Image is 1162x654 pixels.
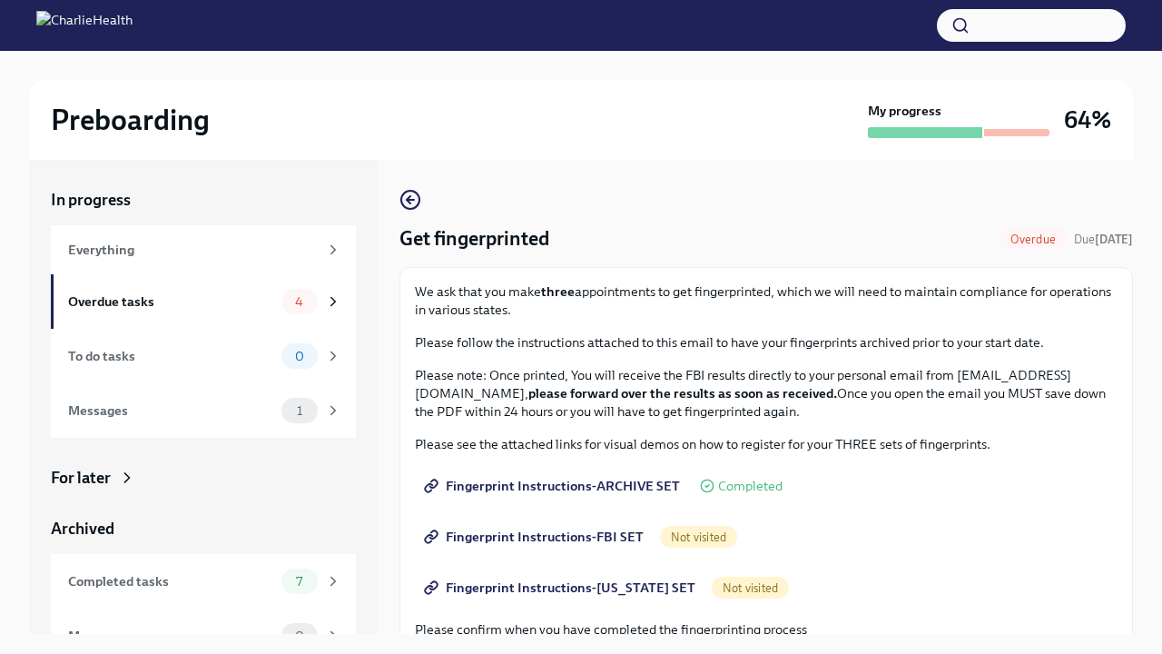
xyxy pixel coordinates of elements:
[660,530,737,544] span: Not visited
[415,333,1118,352] p: Please follow the instructions attached to this email to have your fingerprints archived prior to...
[51,102,210,138] h2: Preboarding
[51,383,356,438] a: Messages1
[68,240,318,260] div: Everything
[428,528,644,546] span: Fingerprint Instructions-FBI SET
[415,570,708,606] a: Fingerprint Instructions-[US_STATE] SET
[68,292,274,312] div: Overdue tasks
[1000,233,1067,246] span: Overdue
[68,401,274,421] div: Messages
[712,581,789,595] span: Not visited
[51,329,356,383] a: To do tasks0
[284,629,315,643] span: 0
[284,350,315,363] span: 0
[415,282,1118,319] p: We ask that you make appointments to get fingerprinted, which we will need to maintain compliance...
[36,11,133,40] img: CharlieHealth
[51,274,356,329] a: Overdue tasks4
[415,620,1118,639] p: Please confirm when you have completed the fingerprinting process
[415,366,1118,421] p: Please note: Once printed, You will receive the FBI results directly to your personal email from ...
[541,283,575,300] strong: three
[284,295,314,309] span: 4
[415,435,1118,453] p: Please see the attached links for visual demos on how to register for your THREE sets of fingerpr...
[285,575,313,589] span: 7
[51,467,356,489] a: For later
[51,467,111,489] div: For later
[718,480,783,493] span: Completed
[1095,233,1133,246] strong: [DATE]
[286,404,313,418] span: 1
[428,477,680,495] span: Fingerprint Instructions-ARCHIVE SET
[399,225,549,253] h4: Get fingerprinted
[68,626,274,646] div: Messages
[51,189,356,211] a: In progress
[68,571,274,591] div: Completed tasks
[51,225,356,274] a: Everything
[415,468,693,504] a: Fingerprint Instructions-ARCHIVE SET
[528,385,837,401] strong: please forward over the results as soon as received.
[1064,104,1111,136] h3: 64%
[868,102,941,120] strong: My progress
[68,346,274,366] div: To do tasks
[415,519,656,555] a: Fingerprint Instructions-FBI SET
[1074,231,1133,248] span: August 25th, 2025 06:00
[51,518,356,540] a: Archived
[1074,233,1133,246] span: Due
[51,554,356,609] a: Completed tasks7
[428,579,695,597] span: Fingerprint Instructions-[US_STATE] SET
